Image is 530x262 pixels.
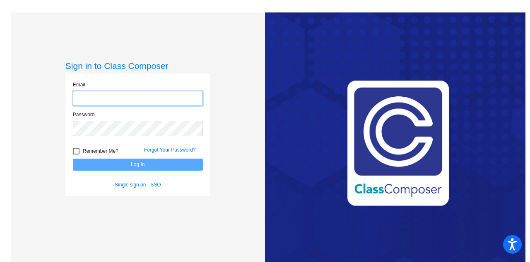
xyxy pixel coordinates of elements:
[144,147,196,153] a: Forgot Your Password?
[73,81,85,88] label: Email
[73,111,95,118] label: Password
[73,159,203,171] button: Log In
[83,146,118,156] span: Remember Me?
[115,182,161,188] a: Single sign on - SSO
[65,61,210,71] h3: Sign in to Class Composer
